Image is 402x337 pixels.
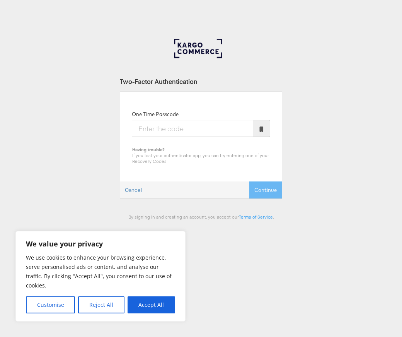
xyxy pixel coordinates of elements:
b: Having trouble? [132,147,165,152]
button: Accept All [128,296,175,313]
p: We value your privacy [26,239,175,248]
span: If you lost your authenticator app, you can try entering one of your Recovery Codes [132,152,269,164]
button: Reject All [78,296,124,313]
div: By signing in and creating an account, you accept our . [120,214,282,220]
a: Terms of Service [239,214,273,220]
p: We use cookies to enhance your browsing experience, serve personalised ads or content, and analys... [26,253,175,290]
div: Two-Factor Authentication [120,77,282,86]
a: Cancel [120,182,146,198]
div: We value your privacy [15,231,186,322]
button: Customise [26,296,75,313]
label: One Time Passcode [132,111,179,118]
input: Enter the code [132,120,253,137]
